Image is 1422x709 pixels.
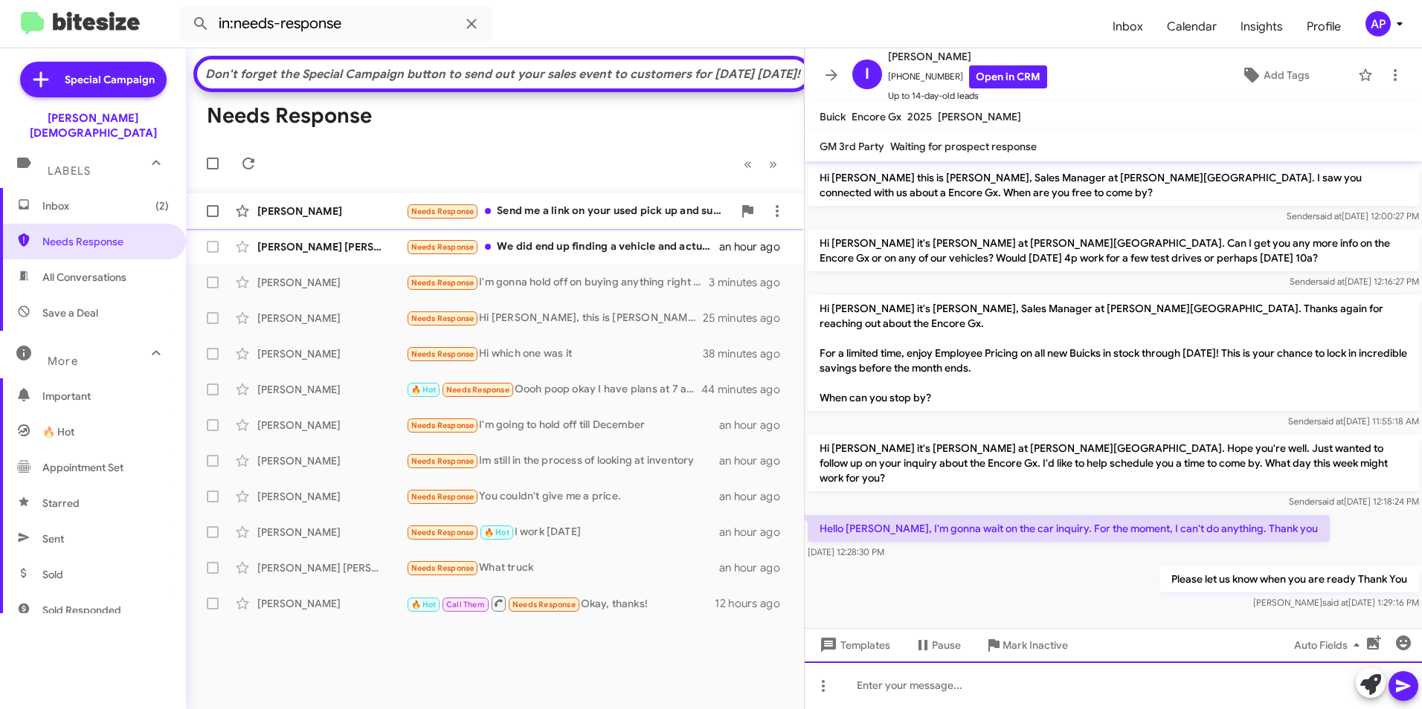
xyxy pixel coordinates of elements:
div: [PERSON_NAME] [257,382,406,397]
span: Pause [932,632,961,658]
p: Hi [PERSON_NAME] it's [PERSON_NAME], Sales Manager at [PERSON_NAME][GEOGRAPHIC_DATA]. Thanks agai... [808,295,1419,411]
span: said at [1318,496,1344,507]
span: Waiting for prospect response [890,140,1037,153]
span: Appointment Set [42,460,123,475]
span: said at [1319,276,1345,287]
span: Needs Response [411,314,474,323]
div: Oooh poop okay I have plans at 7 and get off at 4 [406,381,703,398]
div: an hour ago [719,489,792,504]
span: Encore Gx [852,110,901,123]
div: What truck [406,560,719,577]
span: Sender [DATE] 12:00:27 PM [1287,210,1419,221]
button: Pause [902,632,973,658]
div: 25 minutes ago [703,311,792,326]
div: Hi [PERSON_NAME], this is [PERSON_NAME]. Well I guess I probably shouldn't be putting my informat... [406,310,703,327]
div: I'm gonna hold off on buying anything right now. Probably do something by the end of the year. [406,274,709,291]
p: Hi [PERSON_NAME] this is [PERSON_NAME], Sales Manager at [PERSON_NAME][GEOGRAPHIC_DATA]. I saw yo... [808,164,1419,206]
button: Templates [805,632,902,658]
span: Needs Response [411,421,474,430]
span: Needs Response [512,600,576,609]
div: an hour ago [719,239,792,254]
p: Hi [PERSON_NAME] it's [PERSON_NAME] at [PERSON_NAME][GEOGRAPHIC_DATA]. Can I get you any more inf... [808,230,1419,271]
span: Needs Response [411,278,474,288]
span: (2) [155,198,169,213]
div: [PERSON_NAME] [257,525,406,540]
button: Next [760,149,786,179]
span: Save a Deal [42,305,98,320]
div: I'm going to hold off till December [406,417,719,434]
span: Important [42,389,169,404]
span: 🔥 Hot [42,424,74,439]
p: Hi [PERSON_NAME] it's [PERSON_NAME] at [PERSON_NAME][GEOGRAPHIC_DATA]. Hope you're well. Just wan... [808,435,1419,491]
span: [PERSON_NAME] [DATE] 1:29:16 PM [1253,597,1419,608]
span: Sold Responded [42,603,121,618]
div: an hour ago [719,453,792,468]
span: Needs Response [411,492,474,502]
div: an hour ago [719,525,792,540]
p: Hello [PERSON_NAME], I'm gonna wait on the car inquiry. For the moment, I can't do anything. Than... [808,515,1330,542]
a: Profile [1295,5,1353,48]
span: Sender [DATE] 12:18:24 PM [1289,496,1419,507]
span: » [769,155,777,173]
span: Needs Response [411,349,474,359]
span: Auto Fields [1294,632,1365,658]
span: Sold [42,567,63,582]
a: Special Campaign [20,62,167,97]
span: Sender [DATE] 11:55:18 AM [1288,415,1419,427]
div: Hi which one was it [406,346,703,363]
span: 🔥 Hot [411,600,437,609]
span: Needs Response [446,385,509,395]
div: an hour ago [719,418,792,433]
p: Please let us know when you are ready Thank You [1159,566,1419,592]
div: 44 minutes ago [703,382,792,397]
button: Add Tags [1200,62,1351,88]
span: Mark Inactive [1003,632,1068,658]
div: 38 minutes ago [703,346,792,361]
span: « [744,155,752,173]
input: Search [180,6,492,42]
div: 3 minutes ago [709,275,792,290]
span: Templates [817,632,890,658]
span: Buick [820,110,846,123]
a: Calendar [1155,5,1229,48]
span: [PERSON_NAME] [888,48,1047,65]
span: 2025 [907,110,932,123]
span: Needs Response [411,528,474,537]
div: an hour ago [719,560,792,575]
nav: Page navigation example [736,149,786,179]
div: 12 hours ago [715,596,792,611]
div: [PERSON_NAME] [257,275,406,290]
span: [DATE] 12:28:30 PM [808,546,884,557]
span: GM 3rd Party [820,140,884,153]
div: Okay, thanks! [406,595,715,613]
span: All Conversations [42,270,126,285]
div: [PERSON_NAME] [257,596,406,611]
div: I work [DATE] [406,524,719,541]
div: [PERSON_NAME] [PERSON_NAME] [257,239,406,254]
div: Im still in the process of looking at inventory [406,453,719,470]
div: Don't forget the Special Campaign button to send out your sales event to customers for [DATE] [DA... [205,67,801,82]
span: Special Campaign [65,72,155,87]
span: Add Tags [1264,62,1310,88]
span: 🔥 Hot [411,385,437,395]
div: [PERSON_NAME] [257,311,406,326]
div: [PERSON_NAME] [257,204,406,218]
div: [PERSON_NAME] [257,418,406,433]
div: [PERSON_NAME] [257,453,406,468]
span: said at [1322,597,1348,608]
a: Inbox [1101,5,1155,48]
div: [PERSON_NAME] [257,346,406,361]
span: Up to 14-day-old leads [888,88,1047,103]
span: Sender [DATE] 12:16:27 PM [1290,276,1419,287]
span: Needs Response [411,456,474,466]
span: 🔥 Hot [484,528,509,537]
span: Needs Response [411,242,474,252]
button: Auto Fields [1282,632,1377,658]
span: Needs Response [42,234,169,249]
span: [PERSON_NAME] [938,110,1021,123]
span: [PHONE_NUMBER] [888,65,1047,88]
div: [PERSON_NAME] [PERSON_NAME] [257,560,406,575]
